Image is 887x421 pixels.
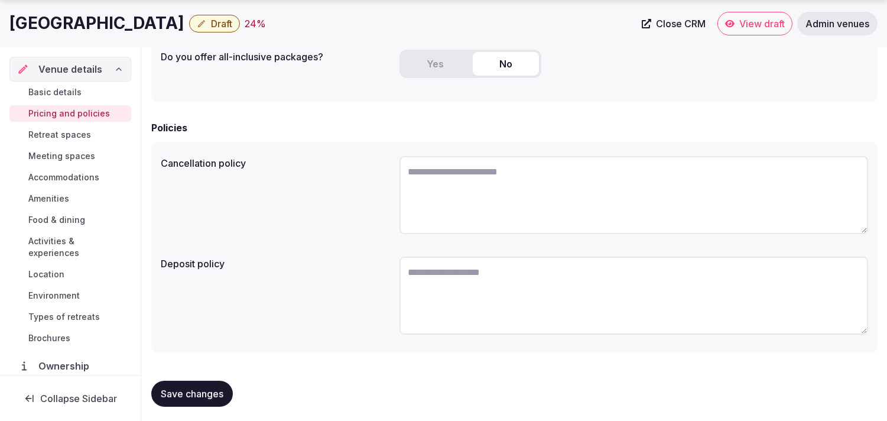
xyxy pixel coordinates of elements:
span: Meeting spaces [28,150,95,162]
a: Meeting spaces [9,148,131,164]
span: Venue details [38,62,102,76]
h1: [GEOGRAPHIC_DATA] [9,12,184,35]
label: Deposit policy [161,259,390,268]
span: Location [28,268,64,280]
a: Retreat spaces [9,127,131,143]
button: Draft [189,15,240,33]
div: 24 % [245,17,266,31]
span: Activities & experiences [28,235,126,259]
a: Environment [9,287,131,304]
span: Basic details [28,86,82,98]
button: No [473,52,539,76]
button: 24% [245,17,266,31]
a: Basic details [9,84,131,101]
a: Accommodations [9,169,131,186]
a: Pricing and policies [9,105,131,122]
span: View draft [739,18,785,30]
a: Types of retreats [9,309,131,325]
span: Pricing and policies [28,108,110,119]
span: Close CRM [656,18,706,30]
span: Types of retreats [28,311,100,323]
span: Retreat spaces [28,129,91,141]
span: Food & dining [28,214,85,226]
span: Admin venues [805,18,869,30]
a: Brochures [9,330,131,346]
span: Environment [28,290,80,302]
label: Cancellation policy [161,158,390,168]
a: Ownership [9,354,131,378]
span: Ownership [38,359,94,373]
button: Yes [402,52,468,76]
a: Close CRM [635,12,713,35]
span: Save changes [161,388,223,400]
span: Draft [211,18,232,30]
span: Collapse Sidebar [40,393,117,404]
a: Amenities [9,190,131,207]
span: Accommodations [28,171,99,183]
h2: Policies [151,121,187,135]
button: Save changes [151,381,233,407]
a: Location [9,266,131,283]
a: View draft [717,12,792,35]
a: Admin venues [797,12,878,35]
span: Amenities [28,193,69,205]
a: Activities & experiences [9,233,131,261]
button: Collapse Sidebar [9,386,131,412]
label: Do you offer all-inclusive packages? [161,52,390,61]
span: Brochures [28,332,70,344]
a: Food & dining [9,212,131,228]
